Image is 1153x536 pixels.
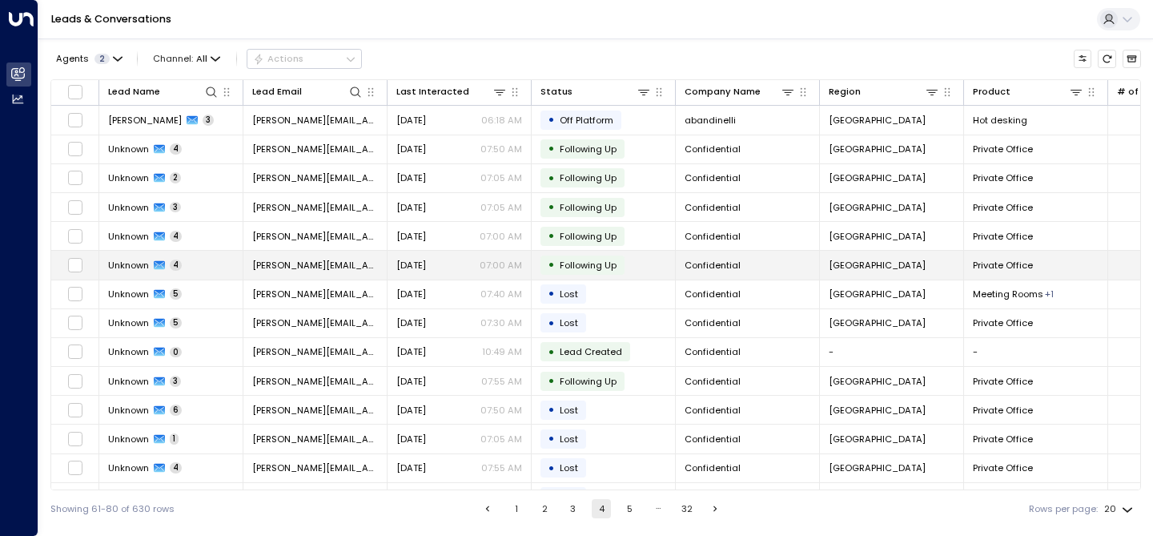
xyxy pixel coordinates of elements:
[247,49,362,68] div: Button group with a nested menu
[481,461,522,474] p: 07:55 AM
[829,316,926,329] span: London
[108,259,149,272] span: Unknown
[685,433,741,445] span: Confidential
[548,109,555,131] div: •
[973,230,1033,243] span: Private Office
[253,53,303,64] div: Actions
[829,433,926,445] span: London
[67,373,83,389] span: Toggle select row
[480,143,522,155] p: 07:50 AM
[67,489,83,505] span: Toggle select row
[67,257,83,273] span: Toggle select row
[685,461,741,474] span: Confidential
[67,84,83,100] span: Toggle select all
[829,259,926,272] span: London
[685,114,736,127] span: abandinelli
[964,338,1108,366] td: -
[480,171,522,184] p: 07:05 AM
[564,499,583,518] button: Go to page 3
[560,288,578,300] span: Lost
[252,84,363,99] div: Lead Email
[829,84,861,99] div: Region
[829,375,926,388] span: London
[108,404,149,417] span: Unknown
[829,84,939,99] div: Region
[560,114,613,127] span: Off Platform
[829,143,926,155] span: London
[170,376,181,387] span: 3
[108,461,149,474] span: Unknown
[170,231,182,242] span: 4
[396,143,426,155] span: Yesterday
[1123,50,1141,68] button: Archived Leads
[1098,50,1116,68] span: Refresh
[252,114,378,127] span: andrew.mccallum@gryphonpropertypartners.com
[829,461,926,474] span: London
[170,317,182,328] span: 5
[67,431,83,447] span: Toggle select row
[108,201,149,214] span: Unknown
[252,375,378,388] span: lydia@tallyworkspace.com
[170,433,179,445] span: 1
[560,404,578,417] span: Lost
[480,404,522,417] p: 07:50 AM
[252,230,378,243] span: lydia@tallyworkspace.com
[548,225,555,247] div: •
[507,499,526,518] button: Go to page 1
[560,201,617,214] span: Following Up
[396,433,426,445] span: Sep 11, 2025
[108,84,219,99] div: Lead Name
[108,171,149,184] span: Unknown
[396,404,426,417] span: Sep 16, 2025
[685,316,741,329] span: Confidential
[170,288,182,300] span: 5
[1074,50,1092,68] button: Customize
[560,143,617,155] span: Following Up
[396,316,426,329] span: Sep 25, 2025
[560,461,578,474] span: Lost
[973,201,1033,214] span: Private Office
[252,171,378,184] span: lydia@tallyworkspace.com
[706,499,725,518] button: Go to next page
[548,399,555,421] div: •
[1045,288,1054,300] div: Private Office
[829,230,926,243] span: London
[548,457,555,479] div: •
[685,345,741,358] span: Confidential
[685,288,741,300] span: Confidential
[56,54,89,63] span: Agents
[108,316,149,329] span: Unknown
[396,345,426,358] span: Sep 24, 2025
[973,461,1033,474] span: Private Office
[973,259,1033,272] span: Private Office
[560,345,622,358] span: Lead Created
[548,312,555,334] div: •
[973,433,1033,445] span: Private Office
[592,499,611,518] button: page 4
[108,433,149,445] span: Unknown
[108,230,149,243] span: Unknown
[396,375,426,388] span: Sep 24, 2025
[252,404,378,417] span: lydia@tallyworkspace.com
[973,316,1033,329] span: Private Office
[51,12,171,26] a: Leads & Conversations
[67,141,83,157] span: Toggle select row
[829,114,926,127] span: London
[396,230,426,243] span: Yesterday
[170,462,182,474] span: 4
[560,259,617,272] span: Following Up
[148,50,226,67] button: Channel:All
[973,114,1027,127] span: Hot desking
[252,433,378,445] span: lydia@tallyworkspace.com
[480,201,522,214] p: 07:05 AM
[685,230,741,243] span: Confidential
[548,167,555,189] div: •
[829,288,926,300] span: London
[252,259,378,272] span: lydia@tallyworkspace.com
[170,347,182,358] span: 0
[685,84,795,99] div: Company Name
[973,375,1033,388] span: Private Office
[67,228,83,244] span: Toggle select row
[148,50,226,67] span: Channel:
[396,201,426,214] span: Yesterday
